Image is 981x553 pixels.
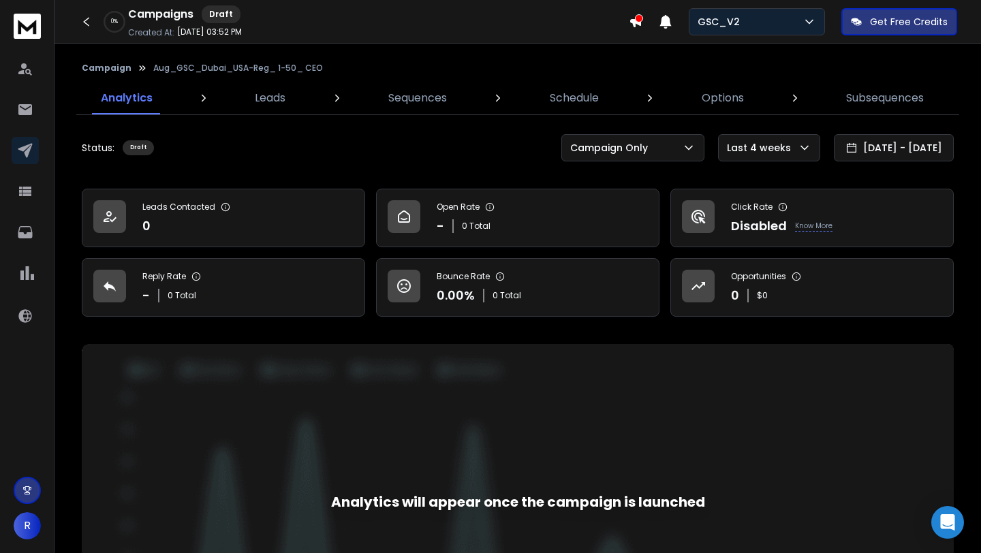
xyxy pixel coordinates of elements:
[870,15,948,29] p: Get Free Credits
[795,221,832,232] p: Know More
[388,90,447,106] p: Sequences
[437,271,490,282] p: Bounce Rate
[757,290,768,301] p: $ 0
[380,82,455,114] a: Sequences
[698,15,745,29] p: GSC_V2
[123,140,154,155] div: Draft
[731,286,739,305] p: 0
[111,18,118,26] p: 0 %
[376,258,659,317] a: Bounce Rate0.00%0 Total
[731,202,773,212] p: Click Rate
[437,217,444,236] p: -
[177,27,242,37] p: [DATE] 03:52 PM
[838,82,932,114] a: Subsequences
[82,141,114,155] p: Status:
[670,189,954,247] a: Click RateDisabledKnow More
[542,82,607,114] a: Schedule
[462,221,490,232] p: 0 Total
[142,217,151,236] p: 0
[82,258,365,317] a: Reply Rate-0 Total
[437,202,480,212] p: Open Rate
[731,217,787,236] p: Disabled
[14,512,41,539] button: R
[168,290,196,301] p: 0 Total
[153,63,323,74] p: Aug_GSC_Dubai_USA-Reg_ 1-50_ CEO
[202,5,240,23] div: Draft
[702,90,744,106] p: Options
[846,90,924,106] p: Subsequences
[570,141,653,155] p: Campaign Only
[727,141,796,155] p: Last 4 weeks
[93,82,161,114] a: Analytics
[14,14,41,39] img: logo
[128,27,174,38] p: Created At:
[142,202,215,212] p: Leads Contacted
[731,271,786,282] p: Opportunities
[694,82,752,114] a: Options
[255,90,285,106] p: Leads
[82,63,131,74] button: Campaign
[142,271,186,282] p: Reply Rate
[82,189,365,247] a: Leads Contacted0
[101,90,153,106] p: Analytics
[437,286,475,305] p: 0.00 %
[834,134,954,161] button: [DATE] - [DATE]
[376,189,659,247] a: Open Rate-0 Total
[128,6,193,22] h1: Campaigns
[493,290,521,301] p: 0 Total
[670,258,954,317] a: Opportunities0$0
[841,8,957,35] button: Get Free Credits
[931,506,964,539] div: Open Intercom Messenger
[550,90,599,106] p: Schedule
[247,82,294,114] a: Leads
[142,286,150,305] p: -
[331,492,705,511] div: Analytics will appear once the campaign is launched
